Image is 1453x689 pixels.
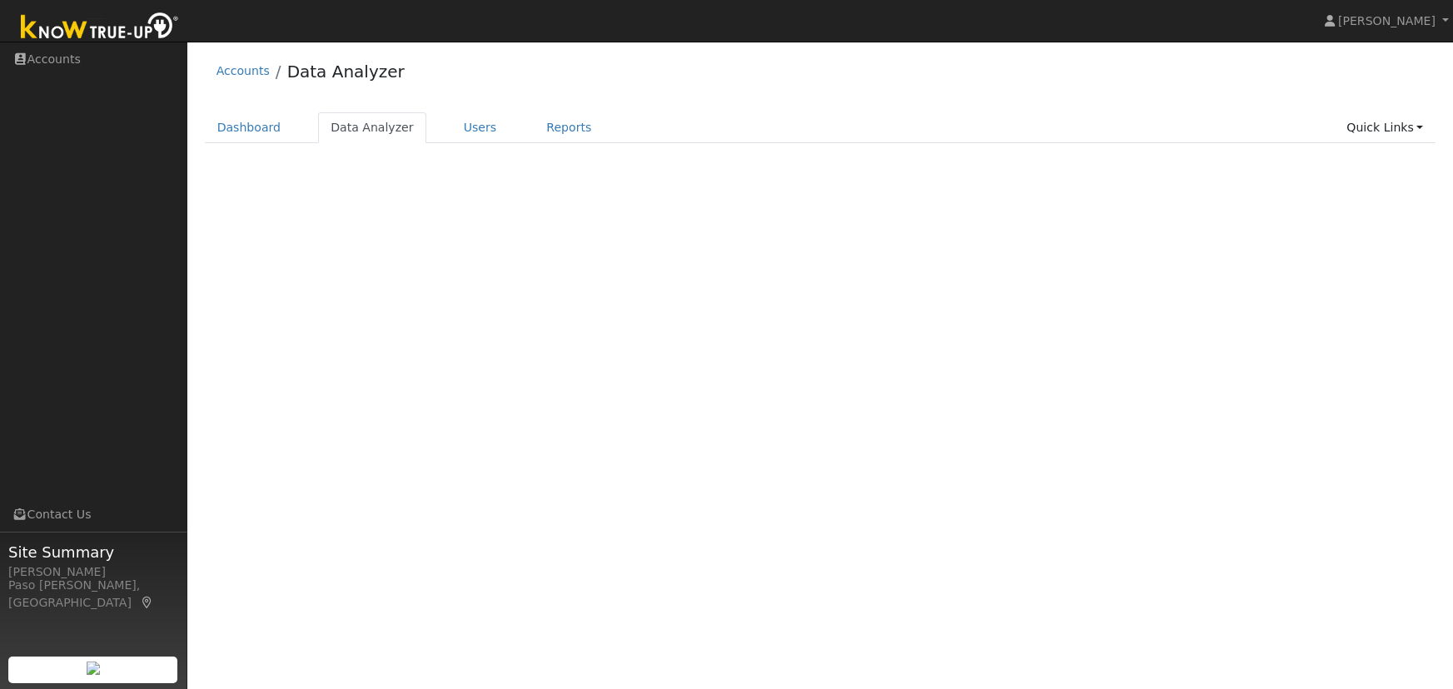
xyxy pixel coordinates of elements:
a: Data Analyzer [287,62,405,82]
img: retrieve [87,662,100,675]
img: Know True-Up [12,9,187,47]
div: [PERSON_NAME] [8,563,178,581]
a: Map [140,596,155,609]
a: Data Analyzer [318,112,426,143]
span: [PERSON_NAME] [1338,14,1436,27]
a: Users [451,112,510,143]
span: Site Summary [8,541,178,563]
a: Reports [534,112,604,143]
a: Quick Links [1334,112,1436,143]
div: Paso [PERSON_NAME], [GEOGRAPHIC_DATA] [8,577,178,612]
a: Dashboard [205,112,294,143]
a: Accounts [216,64,270,77]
